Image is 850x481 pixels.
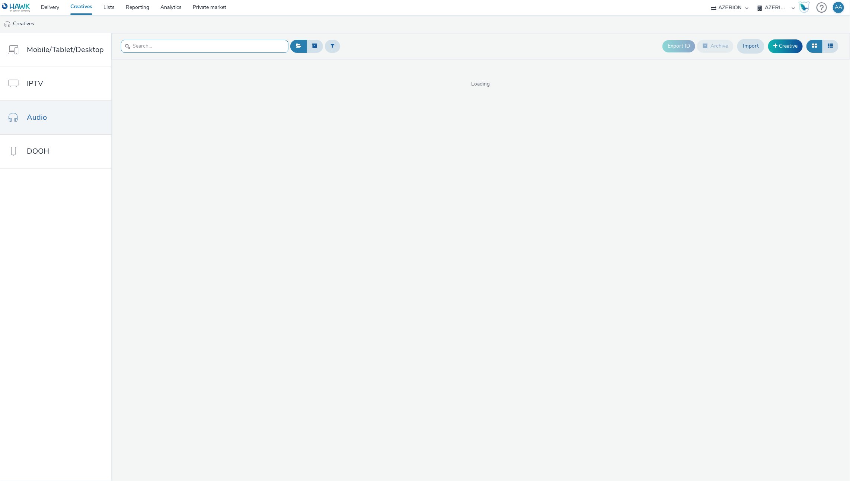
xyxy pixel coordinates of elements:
span: IPTV [27,78,43,89]
button: Export ID [662,40,695,52]
span: Loading [111,80,850,88]
a: Import [737,39,764,53]
img: undefined Logo [2,3,31,12]
button: Grid [806,40,822,52]
img: Hawk Academy [799,1,810,13]
img: audio [4,20,11,28]
button: Table [822,40,838,52]
div: AA [835,2,842,13]
input: Search... [121,40,288,53]
a: Creative [768,39,803,53]
a: Hawk Academy [799,1,813,13]
button: Archive [697,40,734,52]
span: Audio [27,112,47,123]
span: Mobile/Tablet/Desktop [27,44,104,55]
span: DOOH [27,146,49,157]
